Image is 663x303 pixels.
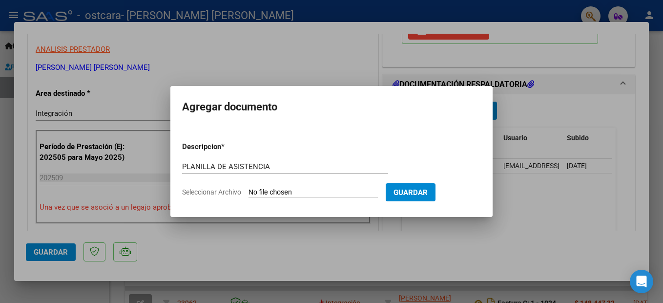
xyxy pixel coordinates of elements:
button: Guardar [386,183,435,201]
p: Descripcion [182,141,272,152]
div: Open Intercom Messenger [630,270,653,293]
span: Seleccionar Archivo [182,188,241,196]
span: Guardar [394,188,428,197]
h2: Agregar documento [182,98,481,116]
